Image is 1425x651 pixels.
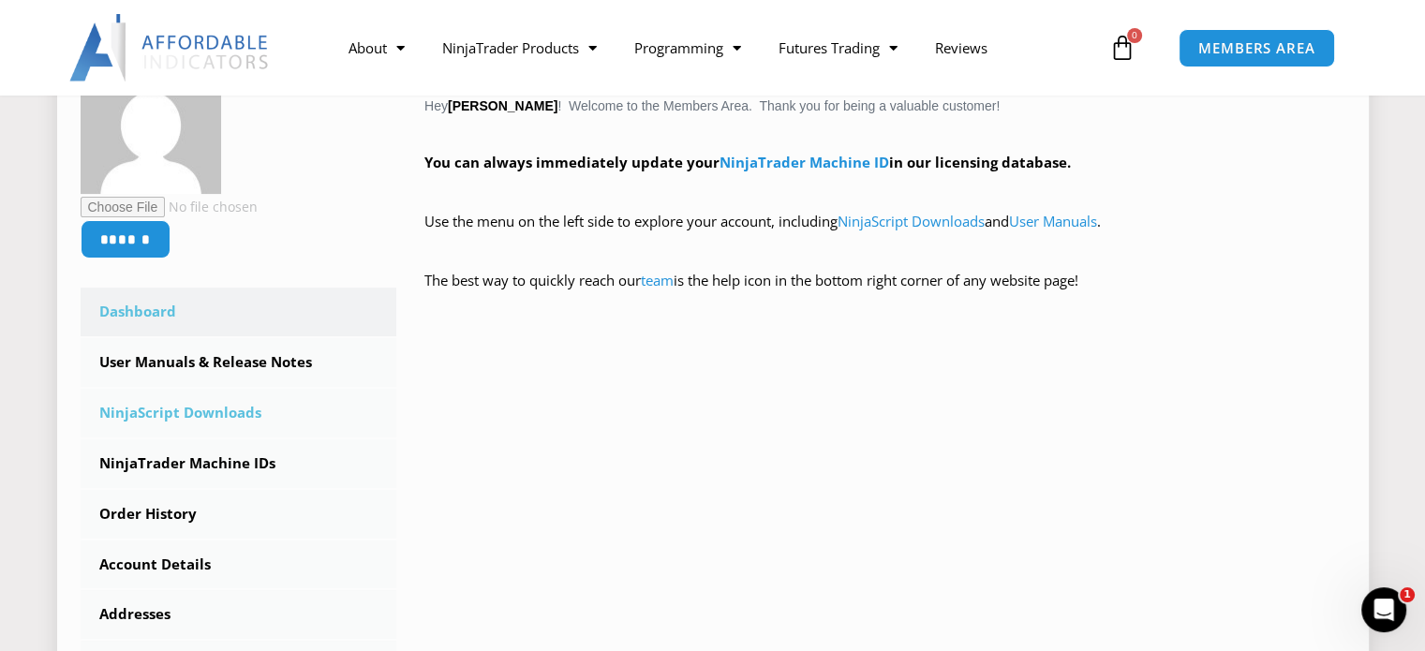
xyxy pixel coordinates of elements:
[423,26,616,69] a: NinjaTrader Products
[641,271,674,289] a: team
[616,26,760,69] a: Programming
[1127,28,1142,43] span: 0
[81,490,397,539] a: Order History
[81,338,397,387] a: User Manuals & Release Notes
[424,153,1071,171] strong: You can always immediately update your in our licensing database.
[81,288,397,336] a: Dashboard
[1198,41,1315,55] span: MEMBERS AREA
[1009,212,1097,230] a: User Manuals
[424,61,1345,320] div: Hey ! Welcome to the Members Area. Thank you for being a valuable customer!
[916,26,1006,69] a: Reviews
[1361,587,1406,632] iframe: Intercom live chat
[720,153,889,171] a: NinjaTrader Machine ID
[1400,587,1415,602] span: 1
[81,540,397,589] a: Account Details
[69,14,271,81] img: LogoAI | Affordable Indicators – NinjaTrader
[81,590,397,639] a: Addresses
[1081,21,1164,75] a: 0
[424,209,1345,261] p: Use the menu on the left side to explore your account, including and .
[1179,29,1335,67] a: MEMBERS AREA
[81,53,221,194] img: 72688924dc0f514fe202a7e9ce58d3f9fbd4bbcc6a0b412c0a1ade66372d588c
[838,212,985,230] a: NinjaScript Downloads
[330,26,423,69] a: About
[424,268,1345,320] p: The best way to quickly reach our is the help icon in the bottom right corner of any website page!
[448,98,557,113] strong: [PERSON_NAME]
[81,389,397,437] a: NinjaScript Downloads
[760,26,916,69] a: Futures Trading
[330,26,1105,69] nav: Menu
[81,439,397,488] a: NinjaTrader Machine IDs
